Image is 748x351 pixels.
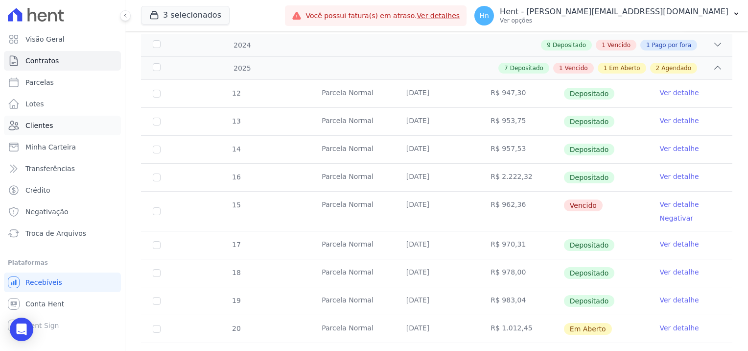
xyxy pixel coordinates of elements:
a: Crédito [4,180,121,200]
td: Parcela Normal [310,136,395,163]
span: Recebíveis [25,277,62,287]
a: Negativação [4,202,121,222]
a: Ver detalhe [659,144,699,153]
a: Ver detalhe [659,239,699,249]
td: [DATE] [395,80,479,107]
td: [DATE] [395,136,479,163]
span: Visão Geral [25,34,65,44]
input: Só é possível selecionar pagamentos em aberto [153,146,161,153]
td: Parcela Normal [310,192,395,231]
a: Ver detalhe [659,200,699,209]
input: default [153,207,161,215]
td: [DATE] [395,259,479,287]
td: [DATE] [395,231,479,259]
span: 20 [231,325,241,332]
td: R$ 953,75 [479,108,563,135]
input: Só é possível selecionar pagamentos em aberto [153,241,161,249]
span: 18 [231,269,241,276]
span: Clientes [25,121,53,130]
span: Depositado [564,239,615,251]
button: Hn Hent - [PERSON_NAME][EMAIL_ADDRESS][DOMAIN_NAME] Ver opções [467,2,748,29]
span: Depositado [564,295,615,307]
span: Depositado [510,64,543,73]
span: 13 [231,117,241,125]
td: R$ 983,04 [479,287,563,315]
td: Parcela Normal [310,259,395,287]
span: Negativação [25,207,69,217]
a: Conta Hent [4,294,121,314]
td: R$ 957,53 [479,136,563,163]
span: Agendado [661,64,691,73]
span: Pago por fora [652,41,691,50]
span: Você possui fatura(s) em atraso. [305,11,460,21]
td: Parcela Normal [310,231,395,259]
a: Clientes [4,116,121,135]
span: Vencido [608,41,631,50]
span: Contratos [25,56,59,66]
span: Troca de Arquivos [25,228,86,238]
td: Parcela Normal [310,80,395,107]
a: Visão Geral [4,29,121,49]
span: Em Aberto [564,323,612,335]
td: Parcela Normal [310,164,395,191]
td: R$ 970,31 [479,231,563,259]
span: Depositado [553,41,586,50]
a: Negativar [659,214,693,222]
td: Parcela Normal [310,108,395,135]
span: Depositado [564,267,615,279]
input: Só é possível selecionar pagamentos em aberto [153,90,161,98]
span: 1 [559,64,563,73]
div: Open Intercom Messenger [10,318,33,341]
span: 2 [656,64,660,73]
input: default [153,325,161,333]
a: Troca de Arquivos [4,224,121,243]
span: Vencido [564,200,603,211]
div: Plataformas [8,257,117,269]
td: [DATE] [395,108,479,135]
a: Ver detalhes [417,12,460,20]
button: 3 selecionados [141,6,230,25]
input: Só é possível selecionar pagamentos em aberto [153,118,161,125]
span: Em Aberto [609,64,640,73]
td: R$ 2.222,32 [479,164,563,191]
span: 19 [231,297,241,304]
td: R$ 947,30 [479,80,563,107]
span: 9 [547,41,551,50]
a: Recebíveis [4,273,121,292]
span: 1 [604,64,608,73]
td: [DATE] [395,192,479,231]
input: Só é possível selecionar pagamentos em aberto [153,174,161,181]
span: Crédito [25,185,50,195]
span: Depositado [564,88,615,100]
span: Depositado [564,144,615,155]
a: Ver detalhe [659,172,699,181]
span: Transferências [25,164,75,174]
a: Minha Carteira [4,137,121,157]
span: 16 [231,173,241,181]
a: Ver detalhe [659,295,699,305]
td: R$ 962,36 [479,192,563,231]
input: Só é possível selecionar pagamentos em aberto [153,269,161,277]
a: Lotes [4,94,121,114]
span: 15 [231,201,241,209]
a: Ver detalhe [659,116,699,125]
td: [DATE] [395,315,479,343]
span: Lotes [25,99,44,109]
td: Parcela Normal [310,287,395,315]
p: Ver opções [500,17,728,25]
span: 17 [231,241,241,249]
a: Parcelas [4,73,121,92]
td: Parcela Normal [310,315,395,343]
span: 12 [231,89,241,97]
span: Minha Carteira [25,142,76,152]
a: Transferências [4,159,121,178]
span: 1 [646,41,650,50]
input: Só é possível selecionar pagamentos em aberto [153,297,161,305]
span: Depositado [564,172,615,183]
a: Ver detalhe [659,267,699,277]
span: Hn [479,12,489,19]
td: R$ 1.012,45 [479,315,563,343]
p: Hent - [PERSON_NAME][EMAIL_ADDRESS][DOMAIN_NAME] [500,7,728,17]
td: [DATE] [395,164,479,191]
span: 7 [504,64,508,73]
